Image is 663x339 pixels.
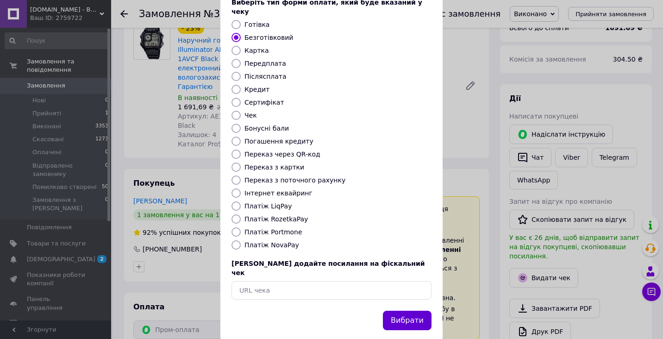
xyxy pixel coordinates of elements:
[244,241,299,249] label: Платіж NovaPay
[244,86,269,93] label: Кредит
[244,151,320,158] label: Переказ через QR-код
[244,125,289,132] label: Бонусні бали
[244,202,292,210] label: Платіж LiqPay
[244,73,287,80] label: Післясплата
[383,311,432,331] button: Вибрати
[244,215,308,223] label: Платіж RozetkaPay
[244,112,257,119] label: Чек
[244,47,269,54] label: Картка
[244,228,302,236] label: Платіж Portmone
[244,60,286,67] label: Передплата
[244,176,345,184] label: Переказ з поточного рахунку
[244,99,284,106] label: Сертифікат
[244,21,269,28] label: Готівка
[244,138,313,145] label: Погашення кредиту
[244,34,293,41] label: Безготівковий
[231,281,432,300] input: URL чека
[244,163,304,171] label: Переказ з картки
[231,260,425,276] span: [PERSON_NAME] додайте посилання на фіскальний чек
[244,189,313,197] label: Інтернет еквайринг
